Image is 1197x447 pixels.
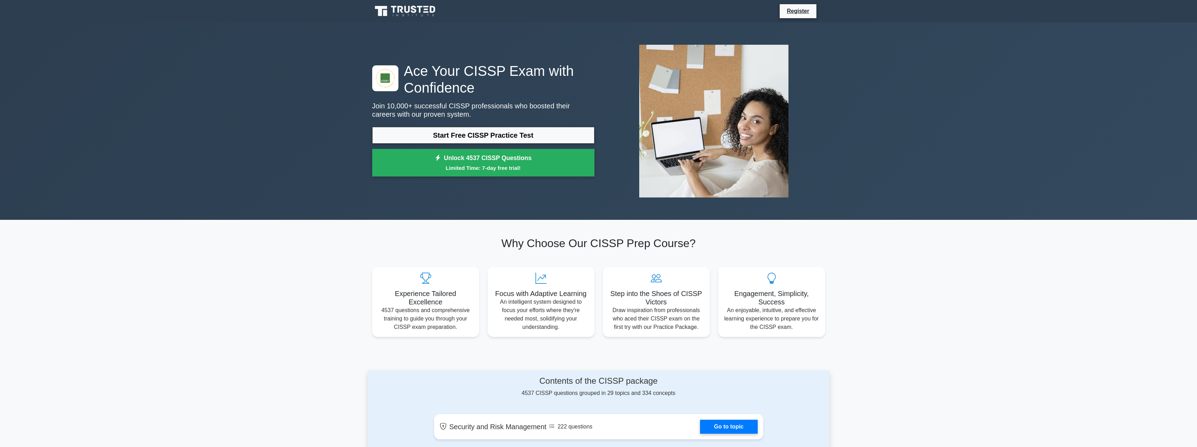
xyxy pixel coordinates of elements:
small: Limited Time: 7-day free trial! [381,164,586,172]
p: An enjoyable, intuitive, and effective learning experience to prepare you for the CISSP exam. [724,306,820,331]
div: 4537 CISSP questions grouped in 29 topics and 334 concepts [434,376,763,397]
p: An intelligent system designed to focus your efforts where they're needed most, solidifying your ... [493,298,589,331]
h2: Why Choose Our CISSP Prep Course? [372,237,825,250]
h5: Step into the Shoes of CISSP Victors [608,289,704,306]
p: 4537 questions and comprehensive training to guide you through your CISSP exam preparation. [378,306,474,331]
h5: Experience Tailored Excellence [378,289,474,306]
a: Unlock 4537 CISSP QuestionsLimited Time: 7-day free trial! [372,149,594,177]
p: Draw inspiration from professionals who aced their CISSP exam on the first try with our Practice ... [608,306,704,331]
a: Go to topic [700,420,757,434]
h5: Engagement, Simplicity, Success [724,289,820,306]
h1: Ace Your CISSP Exam with Confidence [372,63,594,96]
p: Join 10,000+ successful CISSP professionals who boosted their careers with our proven system. [372,102,594,118]
h5: Focus with Adaptive Learning [493,289,589,298]
a: Start Free CISSP Practice Test [372,127,594,144]
h4: Contents of the CISSP package [434,376,763,386]
a: Register [783,7,813,15]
